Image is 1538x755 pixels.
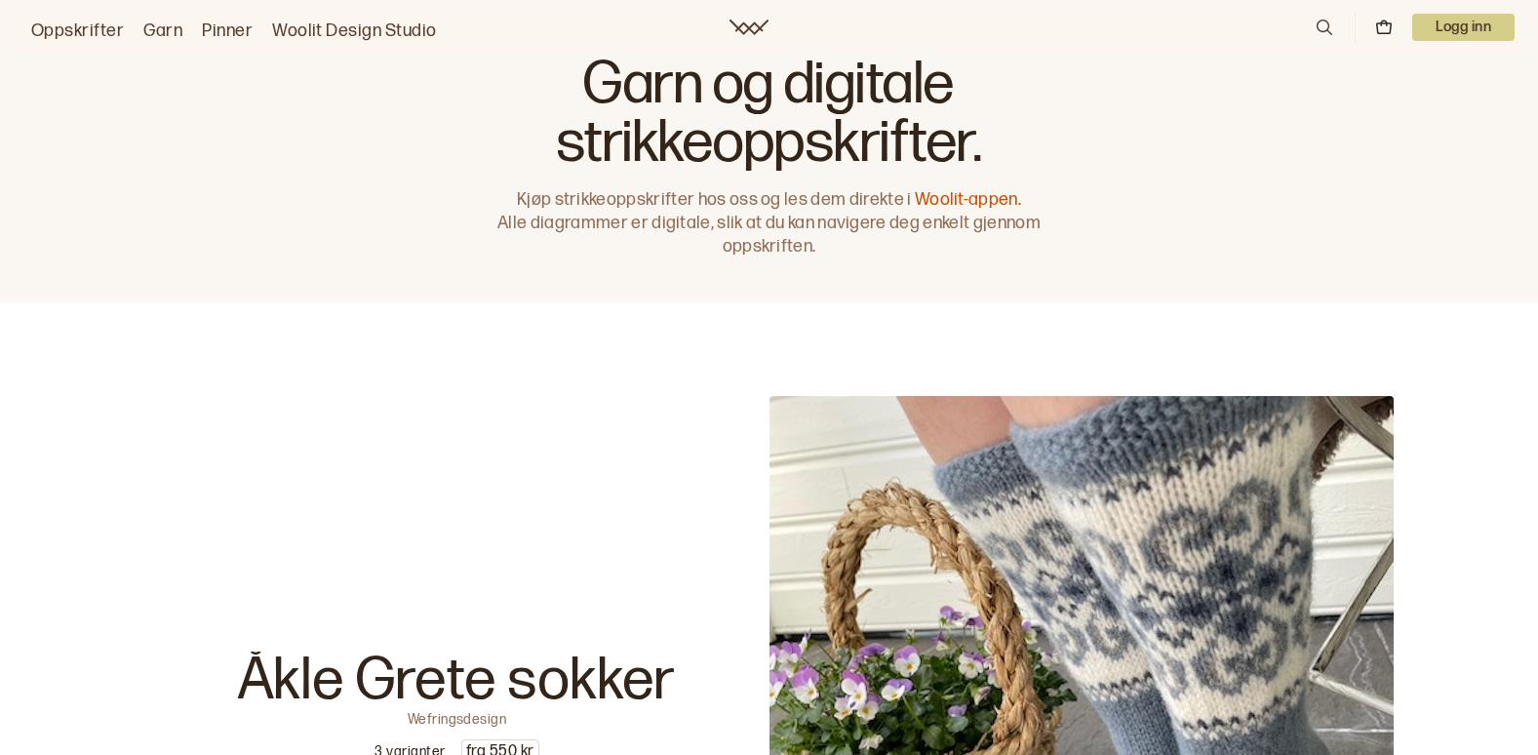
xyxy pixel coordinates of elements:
a: Garn [143,18,182,45]
a: Woolit Design Studio [272,18,437,45]
a: Woolit-appen. [915,189,1021,210]
a: Oppskrifter [31,18,124,45]
p: Wefringsdesign [408,710,507,724]
button: User dropdown [1412,14,1515,41]
a: Woolit [730,20,769,35]
p: Åkle Grete sokker [238,652,677,710]
a: Pinner [202,18,253,45]
p: Logg inn [1412,14,1515,41]
p: Kjøp strikkeoppskrifter hos oss og les dem direkte i Alle diagrammer er digitale, slik at du kan ... [489,188,1050,258]
h1: Garn og digitale strikkeoppskrifter. [489,56,1050,173]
